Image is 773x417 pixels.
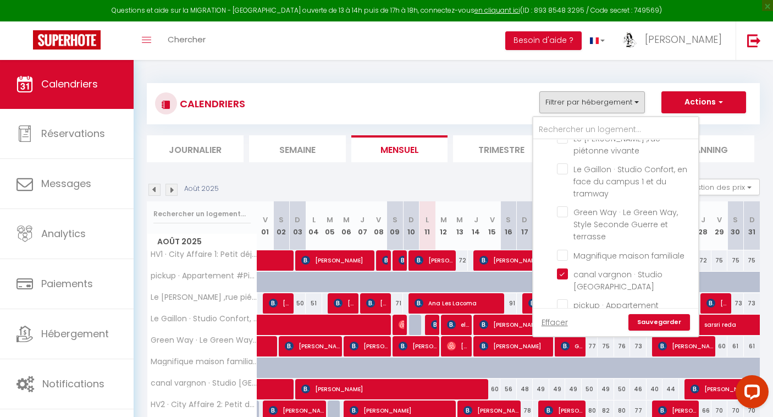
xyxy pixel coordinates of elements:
div: 75 [727,250,744,271]
span: [PERSON_NAME] [334,293,356,314]
div: 72 [452,250,468,271]
abbr: V [376,215,381,225]
abbr: J [474,215,478,225]
span: [PERSON_NAME] [301,250,373,271]
span: Le Gaillon · Studio Confort, en face du campus 1 et du tramway [573,164,687,199]
span: [PERSON_NAME] [350,336,388,356]
div: 44 [662,379,679,399]
span: Réservations [41,127,105,140]
th: 01 [257,201,274,250]
span: [PERSON_NAME] [447,336,469,356]
th: 08 [371,201,387,250]
span: Magnifique maison familiale [149,358,259,366]
th: 16 [500,201,517,250]
span: [PERSON_NAME] [479,250,551,271]
span: Green Way · Le Green Way, Style Seconde Guerre et terrasse [149,336,259,344]
abbr: M [456,215,463,225]
input: Rechercher un logement... [533,120,698,140]
th: 12 [435,201,452,250]
img: logout [747,34,761,47]
a: en cliquant ici [474,6,520,15]
div: 50 [290,293,306,314]
span: eloinnas [PERSON_NAME] [447,314,469,335]
th: 02 [273,201,290,250]
li: Journalier [147,135,244,162]
th: 29 [711,201,728,250]
abbr: S [506,215,511,225]
span: [PERSON_NAME] [431,314,437,335]
div: 49 [598,379,614,399]
span: Le [PERSON_NAME] ,rue piétonne vivante [573,133,660,156]
abbr: D [522,215,527,225]
th: 17 [517,201,533,250]
abbr: L [426,215,429,225]
div: 75 [598,336,614,356]
span: [PERSON_NAME] [366,293,388,314]
span: Notifications [42,377,104,391]
abbr: V [490,215,495,225]
button: Besoin d'aide ? [505,31,582,50]
span: Calendriers [41,77,98,91]
span: Gorfer [PERSON_NAME] [561,336,583,356]
span: [PERSON_NAME] [479,314,551,335]
div: Filtrer par hébergement [532,116,699,337]
span: Analytics [41,227,86,240]
div: 61 [727,336,744,356]
span: canal vargnon · Studio [GEOGRAPHIC_DATA] [573,269,662,292]
abbr: L [312,215,316,225]
div: 40 [647,379,663,399]
span: Paiements [41,277,93,290]
span: HV1 · City Affaire 1: Petit déjeuner offert, hypercentre [149,250,259,259]
div: 51 [306,293,322,314]
abbr: M [343,215,350,225]
div: 77 [582,336,598,356]
span: [PERSON_NAME] [645,32,722,46]
a: Sauvegarder [628,314,690,331]
span: Magnifique maison familiale [573,250,684,261]
abbr: M [327,215,333,225]
th: 04 [306,201,322,250]
th: 10 [403,201,419,250]
div: 50 [614,379,631,399]
li: Mensuel [351,135,448,162]
li: Semaine [249,135,346,162]
a: Effacer [542,316,568,328]
span: Messages [41,177,91,190]
span: Hébergement [41,327,109,341]
th: 28 [695,201,711,250]
abbr: V [263,215,268,225]
span: [PERSON_NAME] [399,314,404,335]
iframe: LiveChat chat widget [727,371,773,417]
abbr: D [749,215,755,225]
span: [PERSON_NAME] [399,336,437,356]
div: 50 [582,379,598,399]
li: Planning [658,135,754,162]
abbr: S [393,215,397,225]
th: 06 [338,201,355,250]
div: 49 [549,379,566,399]
span: Le [PERSON_NAME] ,rue piétonne vivante [149,293,259,301]
th: 07 [355,201,371,250]
span: [PERSON_NAME] [301,378,488,399]
span: Chercher [168,34,206,45]
div: 73 [727,293,744,314]
th: 09 [387,201,404,250]
th: 15 [484,201,501,250]
span: [PERSON_NAME] [269,293,291,314]
h3: CALENDRIERS [177,91,245,116]
th: 11 [419,201,436,250]
abbr: M [440,215,447,225]
a: Chercher [159,21,214,60]
div: 75 [711,250,728,271]
th: 03 [290,201,306,250]
div: 61 [744,336,760,356]
div: 91 [500,293,517,314]
div: 73 [630,336,647,356]
div: 49 [565,379,582,399]
th: 13 [452,201,468,250]
span: HV2 · City Affaire 2: Petit déjeuner offert, hypercentre [149,400,259,409]
abbr: J [360,215,365,225]
span: [PERSON_NAME] [706,293,728,314]
span: Ana Les Lacoma [415,293,503,314]
span: Août 2025 [147,234,257,250]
